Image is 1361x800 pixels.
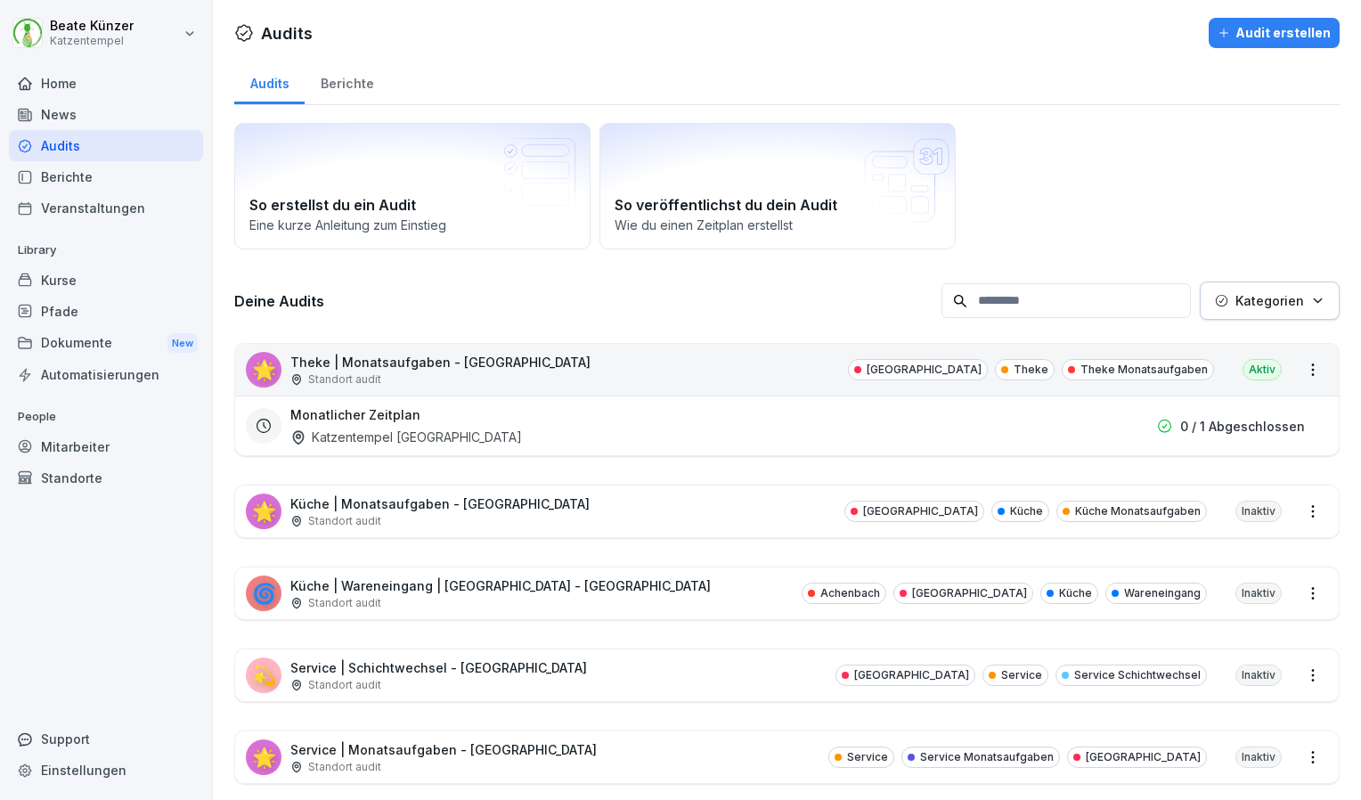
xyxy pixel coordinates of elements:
p: Küche [1010,503,1043,519]
div: Inaktiv [1235,747,1282,768]
button: Kategorien [1200,282,1340,320]
a: News [9,99,203,130]
h2: So erstellst du ein Audit [249,194,575,216]
div: Dokumente [9,327,203,360]
a: Pfade [9,296,203,327]
p: [GEOGRAPHIC_DATA] [1086,749,1201,765]
p: Service [1001,667,1042,683]
p: Library [9,236,203,265]
button: Audit erstellen [1209,18,1340,48]
div: Inaktiv [1235,583,1282,604]
a: Audits [9,130,203,161]
h1: Audits [261,21,313,45]
p: Küche | Monatsaufgaben - [GEOGRAPHIC_DATA] [290,494,590,513]
a: Audits [234,59,305,104]
p: Beate Künzer [50,19,134,34]
a: Berichte [305,59,389,104]
p: Service [847,749,888,765]
h2: So veröffentlichst du dein Audit [615,194,941,216]
h3: Deine Audits [234,291,933,311]
p: Standort audit [308,513,381,529]
div: Inaktiv [1235,665,1282,686]
a: Kurse [9,265,203,296]
p: Katzentempel [50,35,134,47]
a: Berichte [9,161,203,192]
p: Küche [1059,585,1092,601]
div: Inaktiv [1235,501,1282,522]
a: So veröffentlichst du dein AuditWie du einen Zeitplan erstellst [599,123,956,249]
p: Service | Monatsaufgaben - [GEOGRAPHIC_DATA] [290,740,597,759]
p: Service | Schichtwechsel - [GEOGRAPHIC_DATA] [290,658,587,677]
p: [GEOGRAPHIC_DATA] [863,503,978,519]
p: [GEOGRAPHIC_DATA] [854,667,969,683]
p: People [9,403,203,431]
div: New [167,333,198,354]
a: Veranstaltungen [9,192,203,224]
div: Aktiv [1243,359,1282,380]
div: 🌟 [246,352,281,388]
p: Standort audit [308,677,381,693]
div: Support [9,723,203,755]
p: Standort audit [308,759,381,775]
h3: Monatlicher Zeitplan [290,405,420,424]
div: Katzentempel [GEOGRAPHIC_DATA] [290,428,522,446]
p: Achenbach [820,585,880,601]
p: Service Schichtwechsel [1074,667,1201,683]
p: Standort audit [308,371,381,388]
a: Standorte [9,462,203,494]
p: [GEOGRAPHIC_DATA] [867,362,982,378]
p: Theke Monatsaufgaben [1080,362,1208,378]
div: Audit erstellen [1218,23,1331,43]
p: Küche Monatsaufgaben [1075,503,1201,519]
p: 0 / 1 Abgeschlossen [1180,417,1305,436]
div: 🌟 [246,494,281,529]
a: Home [9,68,203,99]
p: Theke [1014,362,1048,378]
p: Service Monatsaufgaben [920,749,1054,765]
p: Wareneingang [1124,585,1201,601]
a: DokumenteNew [9,327,203,360]
div: 💫 [246,657,281,693]
div: 🌀 [246,576,281,611]
p: Standort audit [308,595,381,611]
p: Küche | Wareneingang | [GEOGRAPHIC_DATA] - [GEOGRAPHIC_DATA] [290,576,711,595]
div: 🌟 [246,739,281,775]
a: So erstellst du ein AuditEine kurze Anleitung zum Einstieg [234,123,591,249]
p: Eine kurze Anleitung zum Einstieg [249,216,575,234]
p: Wie du einen Zeitplan erstellst [615,216,941,234]
p: [GEOGRAPHIC_DATA] [912,585,1027,601]
p: Kategorien [1235,291,1304,310]
a: Einstellungen [9,755,203,786]
a: Mitarbeiter [9,431,203,462]
p: Theke | Monatsaufgaben - [GEOGRAPHIC_DATA] [290,353,591,371]
a: Automatisierungen [9,359,203,390]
